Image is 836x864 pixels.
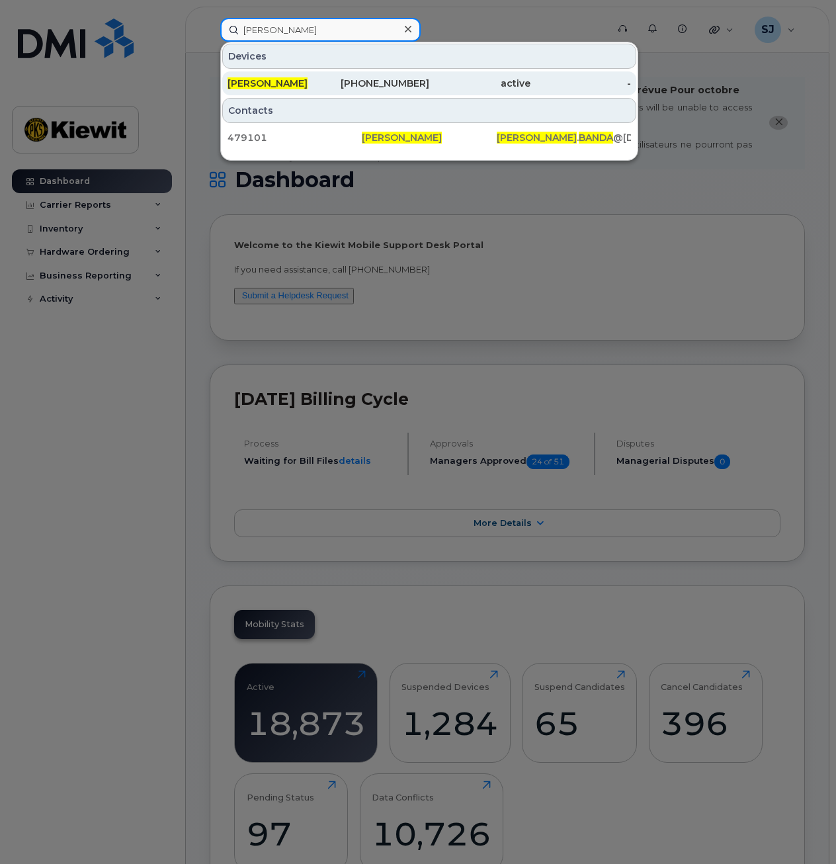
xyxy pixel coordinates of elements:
iframe: Messenger Launcher [778,806,826,854]
span: [PERSON_NAME] [497,132,577,144]
a: 479101[PERSON_NAME][PERSON_NAME].BANDA@[DOMAIN_NAME] [222,126,636,150]
div: . @[DOMAIN_NAME] [497,131,631,144]
div: Devices [222,44,636,69]
span: BANDA [579,132,613,144]
div: [PHONE_NUMBER] [329,77,430,90]
span: [PERSON_NAME] [228,77,308,89]
div: active [429,77,530,90]
span: [PERSON_NAME] [362,132,442,144]
div: - [530,77,632,90]
div: Contacts [222,98,636,123]
a: [PERSON_NAME][PHONE_NUMBER]active- [222,71,636,95]
div: 479101 [228,131,362,144]
iframe: Messenger [544,329,826,800]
